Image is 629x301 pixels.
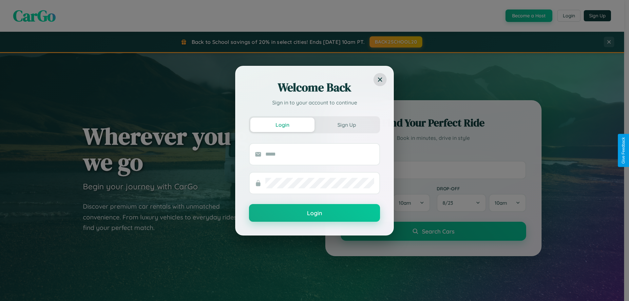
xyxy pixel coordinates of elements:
[621,137,626,164] div: Give Feedback
[249,99,380,106] p: Sign in to your account to continue
[314,118,379,132] button: Sign Up
[249,80,380,95] h2: Welcome Back
[249,204,380,222] button: Login
[250,118,314,132] button: Login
